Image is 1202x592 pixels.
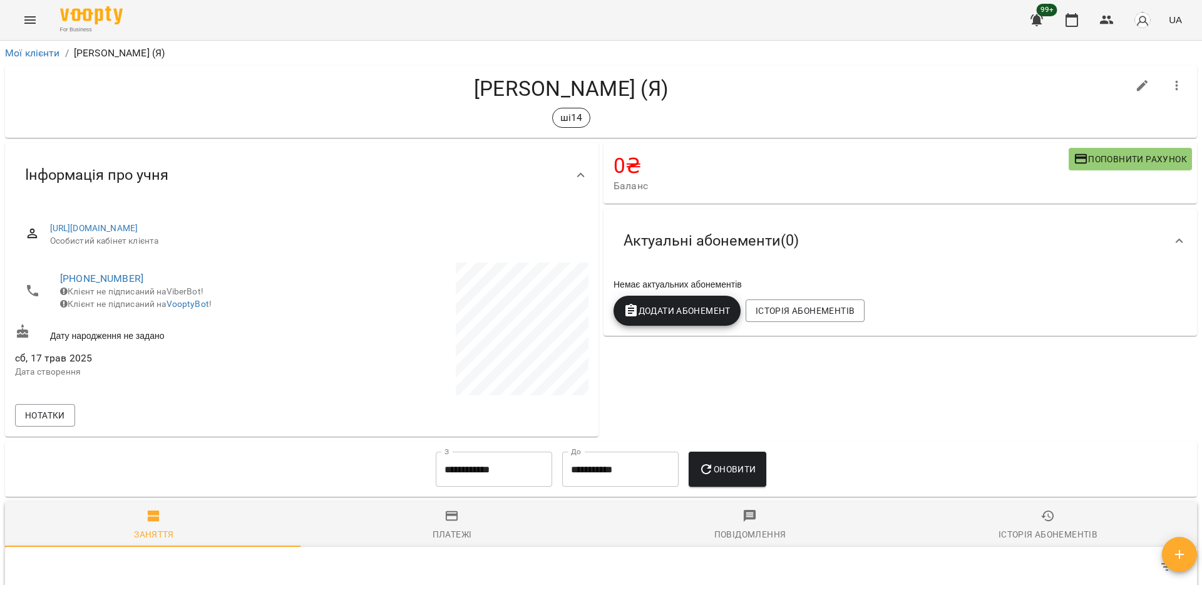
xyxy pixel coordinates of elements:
[134,527,174,542] div: Заняття
[60,273,143,284] a: [PHONE_NUMBER]
[999,527,1097,542] div: Історія абонементів
[5,47,60,59] a: Мої клієнти
[60,299,212,309] span: Клієнт не підписаний на !
[5,46,1197,61] nav: breadcrumb
[5,143,598,207] div: Інформація про учня
[15,351,299,366] span: сб, 17 трав 2025
[65,46,69,61] li: /
[756,303,855,318] span: Історія абонементів
[433,527,472,542] div: Платежі
[1169,13,1182,26] span: UA
[5,547,1197,587] div: Table Toolbar
[699,462,756,477] span: Оновити
[15,5,45,35] button: Menu
[50,223,138,233] a: [URL][DOMAIN_NAME]
[167,299,209,309] a: VooptyBot
[15,366,299,378] p: Дата створення
[614,179,1069,194] span: Баланс
[689,452,766,487] button: Оновити
[714,527,786,542] div: Повідомлення
[1134,11,1151,29] img: avatar_s.png
[624,303,731,318] span: Додати Абонемент
[60,6,123,24] img: Voopty Logo
[614,153,1069,179] h4: 0 ₴
[560,110,583,125] p: ші14
[604,209,1197,273] div: Актуальні абонементи(0)
[1069,148,1192,170] button: Поповнити рахунок
[1164,8,1187,31] button: UA
[611,276,1189,293] div: Немає актуальних абонементів
[1037,4,1057,16] span: 99+
[13,321,302,345] div: Дату народження не задано
[25,408,65,423] span: Нотатки
[15,404,75,427] button: Нотатки
[1074,152,1187,167] span: Поповнити рахунок
[25,165,168,185] span: Інформація про учня
[60,286,203,296] span: Клієнт не підписаний на ViberBot!
[50,235,578,247] span: Особистий кабінет клієнта
[60,26,123,34] span: For Business
[1152,552,1182,582] button: Фільтр
[552,108,591,128] div: ші14
[624,231,799,251] span: Актуальні абонементи ( 0 )
[15,76,1128,101] h4: [PERSON_NAME] (Я)
[74,46,165,61] p: [PERSON_NAME] (Я)
[614,296,741,326] button: Додати Абонемент
[746,299,865,322] button: Історія абонементів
